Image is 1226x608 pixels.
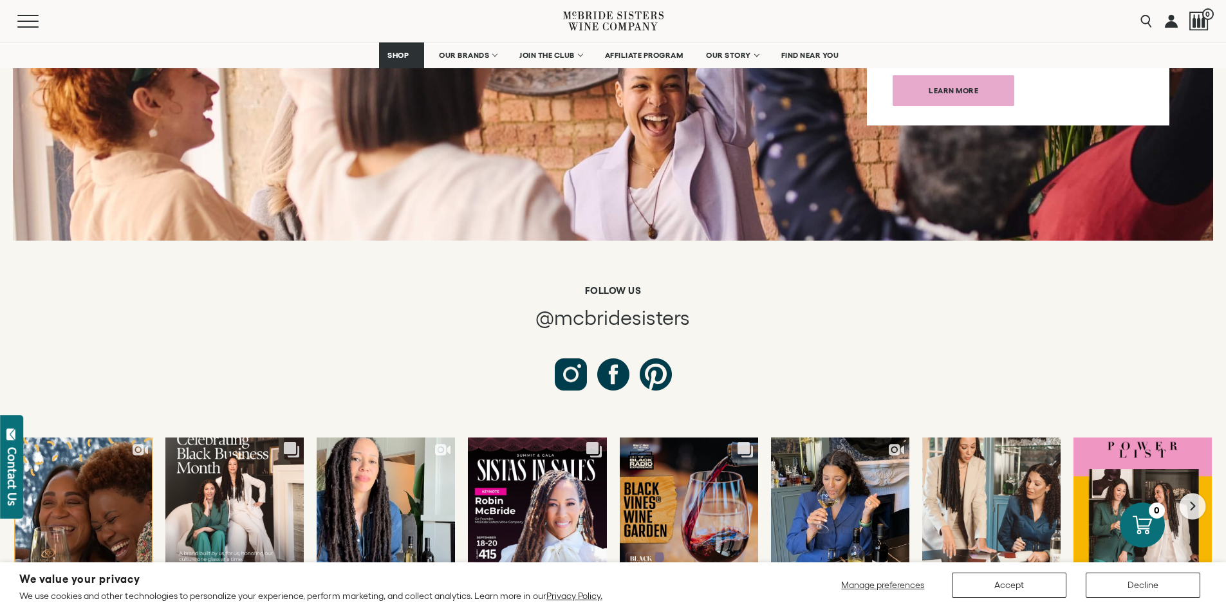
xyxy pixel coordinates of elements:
[387,51,409,60] span: SHOP
[546,591,602,601] a: Privacy Policy.
[781,51,839,60] span: FIND NEAR YOU
[1202,8,1214,20] span: 0
[17,15,64,28] button: Mobile Menu Trigger
[431,42,505,68] a: OUR BRANDS
[19,574,602,585] h2: We value your privacy
[773,42,848,68] a: FIND NEAR YOU
[519,51,575,60] span: JOIN THE CLUB
[1073,438,1212,575] a: We’re honored to be named to the 2025 Cherry Bombe Power List alongside so ma...
[535,306,690,329] span: @mcbridesisters
[833,573,933,598] button: Manage preferences
[706,51,751,60] span: OUR STORY
[102,285,1124,297] h6: Follow us
[555,358,587,391] a: Follow us on Instagram
[6,447,19,506] div: Contact Us
[698,42,766,68] a: OUR STORY
[771,438,909,575] a: You asked. We delivered. Ever since launching Black Girl Magic Wines Wines in...
[468,438,606,575] a: Keynote announcement! Welcome @mcbridesisters to @sistasinsales! She started...
[906,78,1001,103] span: Learn more
[597,42,692,68] a: AFFILIATE PROGRAM
[605,51,683,60] span: AFFILIATE PROGRAM
[922,438,1061,575] a: It's almost time 🤫 Hint: Y'all have been asking for this non-stop since we ...
[14,438,153,575] a: On August 16, join us at KQED for Fresh Glass Uncorked, an evening of wine, c...
[317,438,455,575] a: It’s my birthday month, and I want to invite you to join our wine club family...
[620,438,758,575] a: The Black Vines®️ Wine Garden is back and pouring better than ever. 🍷✨ Join...
[379,42,424,68] a: SHOP
[841,580,924,590] span: Manage preferences
[165,438,304,575] a: Every August, we raise a glass for Black Business Month, but this year it hit...
[1180,493,1206,519] button: Next slide
[1149,502,1165,519] div: 0
[952,573,1066,598] button: Accept
[511,42,590,68] a: JOIN THE CLUB
[893,75,1014,106] a: Learn more
[19,590,602,602] p: We use cookies and other technologies to personalize your experience, perform marketing, and coll...
[1086,573,1200,598] button: Decline
[439,51,489,60] span: OUR BRANDS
